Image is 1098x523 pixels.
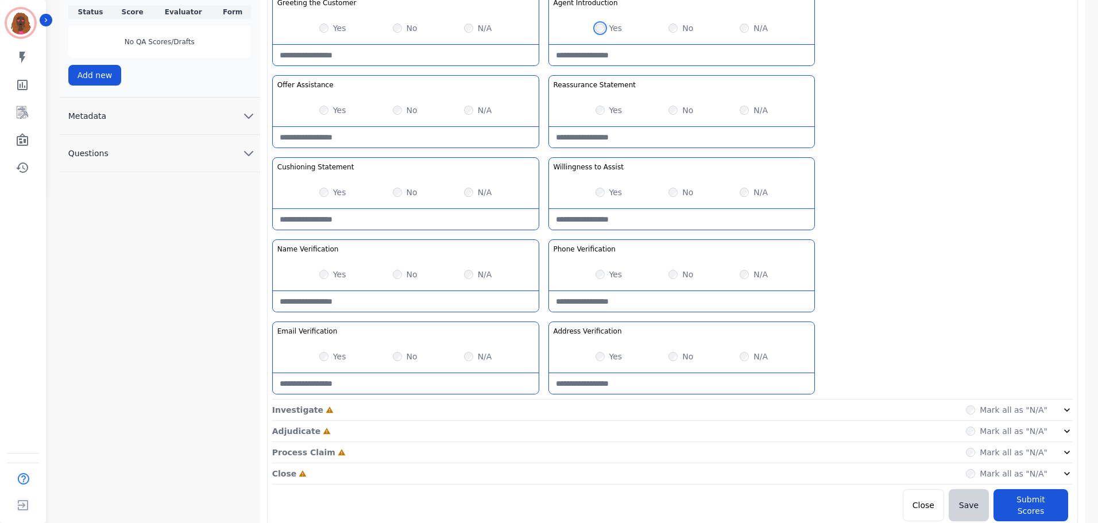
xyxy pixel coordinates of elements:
label: Yes [609,104,623,116]
label: Mark all as "N/A" [980,425,1047,437]
img: Bordered avatar [7,9,34,37]
p: Investigate [272,404,323,416]
label: Yes [333,269,346,280]
h3: Reassurance Statement [554,80,636,90]
th: Evaluator [152,5,215,19]
label: No [407,22,417,34]
label: No [407,104,417,116]
span: Metadata [59,110,115,122]
label: No [407,187,417,198]
p: Adjudicate [272,425,320,437]
label: Yes [609,22,623,34]
label: N/A [753,269,768,280]
th: Score [113,5,152,19]
label: Yes [333,351,346,362]
p: Close [272,468,297,479]
div: No QA Scores/Drafts [68,26,251,58]
svg: chevron down [242,146,256,160]
label: Mark all as "N/A" [980,447,1047,458]
h3: Cushioning Statement [277,162,354,172]
label: No [682,104,693,116]
svg: chevron down [242,109,256,123]
h3: Willingness to Assist [554,162,624,172]
label: No [682,187,693,198]
label: Yes [333,104,346,116]
th: Status [68,5,113,19]
label: N/A [478,22,492,34]
button: Close [903,489,944,521]
label: No [407,269,417,280]
th: Form [215,5,251,19]
p: Process Claim [272,447,335,458]
label: Yes [609,187,623,198]
button: Submit Scores [993,489,1068,521]
label: No [682,22,693,34]
h3: Address Verification [554,327,622,336]
label: Yes [333,22,346,34]
label: N/A [478,351,492,362]
span: Questions [59,148,118,159]
label: No [407,351,417,362]
h3: Phone Verification [554,245,616,254]
h3: Name Verification [277,245,339,254]
label: N/A [478,269,492,280]
label: Yes [609,351,623,362]
label: N/A [753,104,768,116]
h3: Email Verification [277,327,338,336]
h3: Offer Assistance [277,80,334,90]
label: Yes [333,187,346,198]
label: Yes [609,269,623,280]
button: Add new [68,65,122,86]
label: No [682,351,693,362]
label: Mark all as "N/A" [980,468,1047,479]
label: Mark all as "N/A" [980,404,1047,416]
button: Save [949,489,989,521]
label: No [682,269,693,280]
label: N/A [753,351,768,362]
button: Questions chevron down [59,135,260,172]
button: Metadata chevron down [59,98,260,135]
label: N/A [478,187,492,198]
label: N/A [753,187,768,198]
label: N/A [478,104,492,116]
label: N/A [753,22,768,34]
